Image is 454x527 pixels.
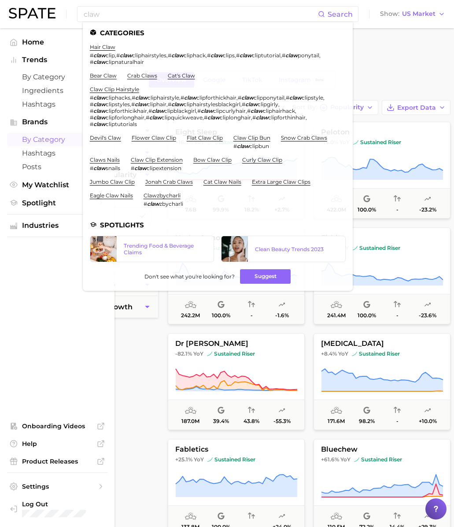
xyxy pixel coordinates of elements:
span: # [286,94,289,101]
a: Hashtags [7,97,107,111]
span: clipforlonghair [106,114,144,121]
span: clipforthicikhair [106,108,147,114]
span: Hashtags [22,100,92,108]
em: claw [207,114,220,121]
a: by Category [7,70,107,84]
span: sustained riser [352,245,400,252]
span: # [90,108,93,114]
button: Trends [7,53,107,67]
a: claw clip extension [131,156,183,163]
button: Industries [7,219,107,232]
em: claw [93,101,106,108]
span: # [168,101,171,108]
button: Export Data [382,100,450,115]
span: cliptutorials [106,121,137,127]
button: peloton-14.0% YoYsustained risersustained riser422.0m100.0%--23.2% [314,122,450,219]
a: Onboarding Videos [7,419,107,433]
span: popularity predicted growth: Very Unlikely [424,194,431,204]
span: 100.0% [358,207,376,213]
span: ponytail [298,52,319,59]
a: clawzbycharli [144,192,181,199]
span: clipblackgirl [164,108,196,114]
span: Help [22,440,92,448]
a: curly claw clip [242,156,282,163]
span: +8.4% [321,350,337,357]
span: clipgirly [258,101,278,108]
span: # [252,114,256,121]
span: 100.0% [212,312,230,319]
em: claw [210,52,223,59]
span: fitbit [314,234,450,242]
span: sustained riser [207,456,255,463]
em: claw [93,114,106,121]
span: # [168,52,171,59]
span: +25.1% [175,456,192,463]
span: average monthly popularity: Very High Popularity [185,300,196,310]
span: # [90,101,93,108]
img: sustained riser [207,351,212,356]
span: Onboarding Videos [22,422,92,430]
em: claw [184,94,196,101]
a: cat claw nails [203,178,241,185]
a: Product Releases [7,455,107,468]
span: cliphack [184,52,206,59]
button: fitbit-12.3% YoYsustained risersustained riser241.4m100.0%--23.6% [314,227,450,324]
span: Settings [22,482,92,490]
span: popularity convergence: Insufficient Data [248,511,255,522]
span: Spotlight [22,199,92,207]
span: # [236,52,240,59]
span: Show [380,11,399,16]
span: - [396,418,399,424]
span: # [181,94,184,101]
span: popularity predicted growth: Very Likely [424,511,431,522]
a: bow claw clip [193,156,232,163]
em: claw [241,94,254,101]
a: eagle claw nails [90,192,133,199]
span: popularity predicted growth: Very Unlikely [424,300,431,310]
span: fabletics [168,445,304,453]
em: claw [135,101,147,108]
a: Log out. Currently logged in with e-mail yumi.toki@spate.nyc. [7,497,107,520]
span: # [144,200,147,207]
em: claw [93,165,106,171]
span: average monthly popularity: Very High Popularity [185,405,196,416]
a: Posts [7,160,107,174]
span: clips [223,52,235,59]
button: [MEDICAL_DATA]+8.4% YoYsustained risersustained riser171.6m98.2%-+10.0% [314,333,450,430]
span: YoY [340,456,351,463]
span: popularity predicted growth: Very Likely [278,511,285,522]
span: # [90,165,93,171]
span: bluechew [314,445,450,453]
img: sustained riser [352,245,358,251]
span: clip [106,52,115,59]
a: crab claws [127,72,157,79]
em: claw [251,108,263,114]
a: Ingredients [7,84,107,97]
span: popularity share: Google [363,511,370,522]
span: # [90,52,93,59]
a: extra large claw clips [252,178,310,185]
em: claw [152,108,164,114]
span: popularity convergence: Medium Convergence [248,405,255,416]
em: claw [147,200,159,207]
span: popularity convergence: Insufficient Data [248,300,255,310]
div: Trending Food & Beverage Claims [124,242,207,256]
span: 39.4% [213,418,229,424]
span: [MEDICAL_DATA] [314,340,450,348]
span: # [238,94,241,101]
span: 187.0m [181,418,199,424]
span: Posts [22,163,92,171]
a: Spotlight [7,196,107,210]
button: Brands [7,115,107,129]
span: sustained riser [354,456,402,463]
span: -82.1% [175,350,192,357]
span: cliplonghair [220,114,251,121]
a: Clean Beauty Trends 2023 [221,236,346,262]
span: cliphairstyles [132,52,166,59]
span: -55.3% [273,418,291,424]
div: Clean Beauty Trends 2023 [255,246,338,252]
span: clipponytail [254,94,284,101]
span: +10.0% [419,418,437,424]
span: cliptutorial [252,52,281,59]
em: claw [93,121,106,127]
